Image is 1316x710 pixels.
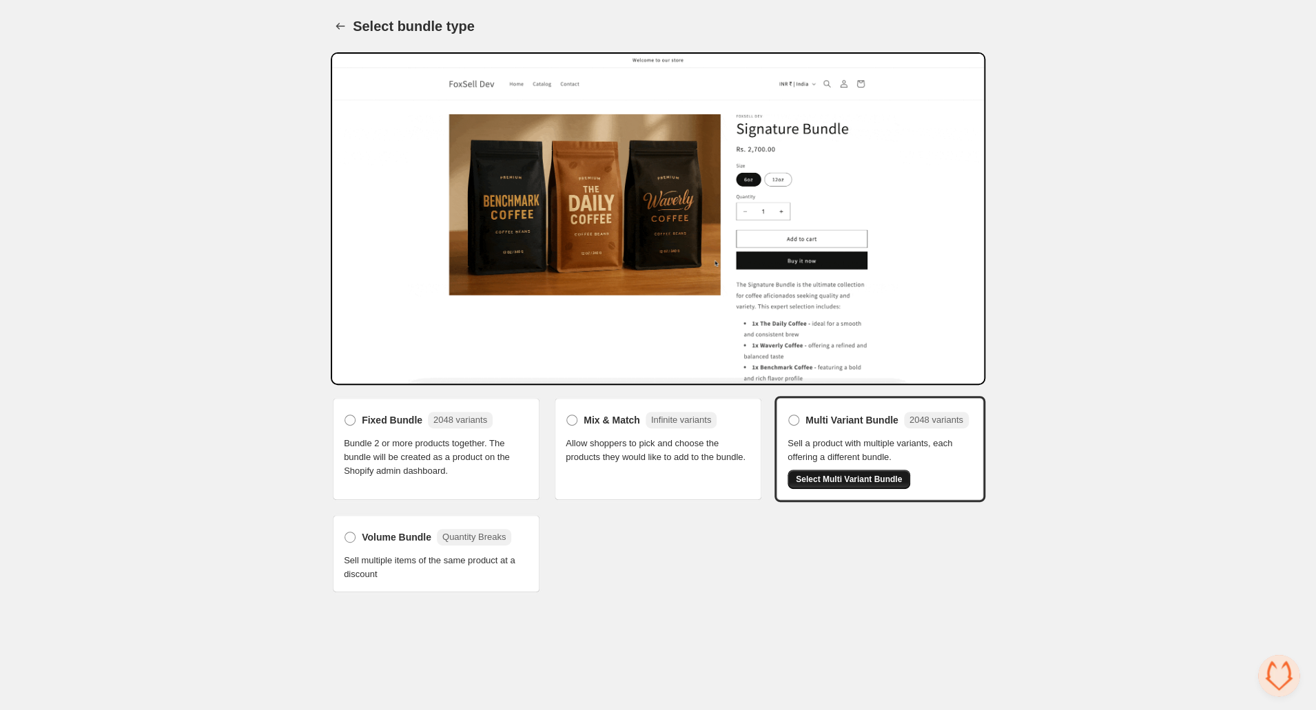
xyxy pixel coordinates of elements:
span: Select Multi Variant Bundle [796,474,902,485]
span: 2048 variants [433,415,487,425]
span: Mix & Match [584,413,640,427]
span: Volume Bundle [362,530,431,544]
span: Fixed Bundle [362,413,422,427]
span: Multi Variant Bundle [805,413,898,427]
button: Select Multi Variant Bundle [788,470,910,489]
h1: Select bundle type [353,18,475,34]
span: Sell multiple items of the same product at a discount [344,554,528,581]
span: Sell a product with multiple variants, each offering a different bundle. [788,437,972,464]
span: Infinite variants [651,415,711,425]
span: Allow shoppers to pick and choose the products they would like to add to the bundle. [566,437,750,464]
span: Bundle 2 or more products together. The bundle will be created as a product on the Shopify admin ... [344,437,528,478]
span: 2048 variants [909,415,963,425]
span: Quantity Breaks [442,532,506,542]
button: Back [331,17,350,36]
img: Bundle Preview [331,52,985,385]
div: Öppna chatt [1258,655,1299,696]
